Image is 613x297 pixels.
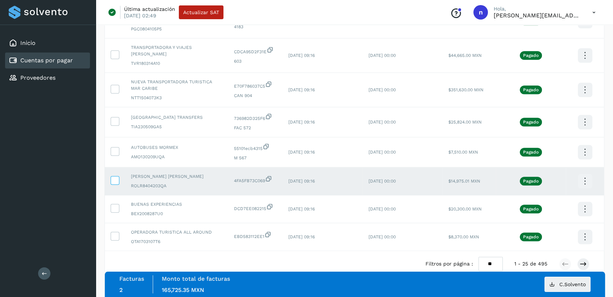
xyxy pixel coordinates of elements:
span: BEX2008287U0 [131,210,222,217]
span: TVR180314A10 [131,60,222,67]
p: Hola, [494,6,581,12]
span: [DATE] 09:16 [288,234,315,239]
div: Inicio [5,35,90,51]
span: C.Solvento [559,282,586,287]
span: TIA230509GA5 [131,124,222,130]
span: NUEVA TRANSPORTADORA TURISTICA MAR CARIBE [131,79,222,92]
span: M 567 [234,155,277,161]
span: 4183 [234,24,277,30]
p: nelly@shuttlecentral.com [494,12,581,19]
span: [DATE] 00:00 [369,179,396,184]
span: [DATE] 00:00 [369,234,396,239]
span: NTT1504073K3 [131,95,222,101]
p: Pagado [523,150,539,155]
a: Proveedores [20,74,55,81]
span: $8,370.00 MXN [448,234,479,239]
p: Pagado [523,120,539,125]
span: AUTOBUSES MORMEX [131,144,222,151]
span: PGC0804105P5 [131,26,222,32]
span: ROLR8404203QA [131,183,222,189]
span: Actualizar SAT [183,10,219,15]
span: 603 [234,58,277,64]
span: $7,510.00 MXN [448,150,478,155]
span: TRANSPORTADORA Y VIAJES [PERSON_NAME] [131,44,222,57]
span: $14,975.01 MXN [448,179,480,184]
span: Filtros por página : [425,260,473,268]
span: CDCA95D2F31E [234,46,277,55]
span: E70F786037C5 [234,81,277,89]
span: $25,824.00 MXN [448,120,482,125]
div: Proveedores [5,70,90,86]
p: [DATE] 02:49 [124,12,156,19]
span: [DATE] 09:16 [288,120,315,125]
p: Pagado [523,179,539,184]
p: Última actualización [124,6,175,12]
span: FAC 572 [234,125,277,131]
span: [DATE] 00:00 [369,87,396,92]
p: Pagado [523,53,539,58]
span: [DATE] 09:16 [288,150,315,155]
span: [DATE] 09:16 [288,206,315,212]
span: DCD7EE082215 [234,203,277,212]
span: [DATE] 00:00 [369,150,396,155]
span: [DATE] 00:00 [369,206,396,212]
a: Cuentas por pagar [20,57,73,64]
button: C.Solvento [544,277,591,292]
span: 55101ecb4315 [234,143,277,152]
a: Inicio [20,39,36,46]
span: [DATE] 00:00 [369,53,396,58]
p: Pagado [523,87,539,92]
span: 165,725.35 MXN [162,286,204,293]
p: Pagado [523,206,539,212]
div: Cuentas por pagar [5,53,90,68]
span: 4FA5FB73C069 [234,175,277,184]
span: BUENAS EXPERIENCIAS [131,201,222,208]
span: $351,630.00 MXN [448,87,484,92]
span: [PERSON_NAME] [PERSON_NAME] [131,173,222,180]
span: AMO130209UQA [131,154,222,160]
span: 2 [119,286,123,293]
span: [DATE] 00:00 [369,120,396,125]
span: $20,300.00 MXN [448,206,482,212]
span: [GEOGRAPHIC_DATA] TRANSFERS [131,114,222,121]
span: $44,665.00 MXN [448,53,482,58]
span: CAN 904 [234,92,277,99]
p: Pagado [523,234,539,239]
label: Facturas [119,275,144,282]
span: 736982D325F6 [234,113,277,122]
span: 1 - 25 de 495 [514,260,547,268]
span: EBD583112EE1 [234,231,277,240]
span: [DATE] 09:16 [288,53,315,58]
span: OPERADORA TURISTICA ALL AROUND [131,229,222,235]
span: OTA1703107T6 [131,238,222,245]
label: Monto total de facturas [162,275,230,282]
button: Actualizar SAT [179,5,223,19]
span: [DATE] 09:16 [288,179,315,184]
span: [DATE] 09:16 [288,87,315,92]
